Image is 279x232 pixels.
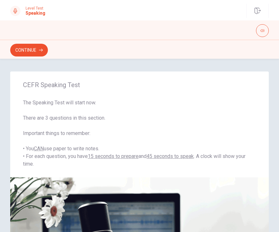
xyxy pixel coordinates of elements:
span: The Speaking Test will start now. There are 3 questions in this section. Important things to reme... [23,99,256,168]
h1: Speaking [26,11,45,16]
u: 45 seconds to speak [147,153,194,159]
u: CAN [34,146,44,152]
span: Level Test [26,6,45,11]
button: Continue [10,44,48,56]
span: CEFR Speaking Test [23,81,256,89]
u: 15 seconds to prepare [88,153,139,159]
